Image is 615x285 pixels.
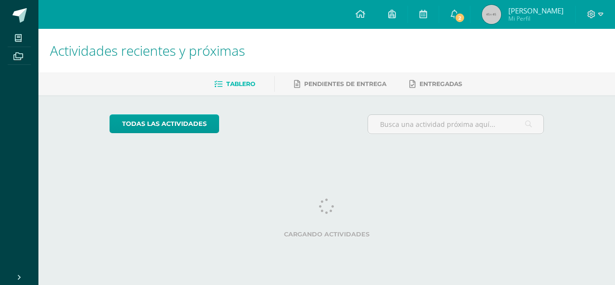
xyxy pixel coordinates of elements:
span: Tablero [226,80,255,87]
span: Pendientes de entrega [304,80,386,87]
a: Pendientes de entrega [294,76,386,92]
a: Tablero [214,76,255,92]
img: 45x45 [482,5,501,24]
span: 2 [455,12,465,23]
span: Mi Perfil [508,14,564,23]
span: Entregadas [419,80,462,87]
a: Entregadas [409,76,462,92]
span: [PERSON_NAME] [508,6,564,15]
span: Actividades recientes y próximas [50,41,245,60]
input: Busca una actividad próxima aquí... [368,115,544,134]
label: Cargando actividades [110,231,544,238]
a: todas las Actividades [110,114,219,133]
